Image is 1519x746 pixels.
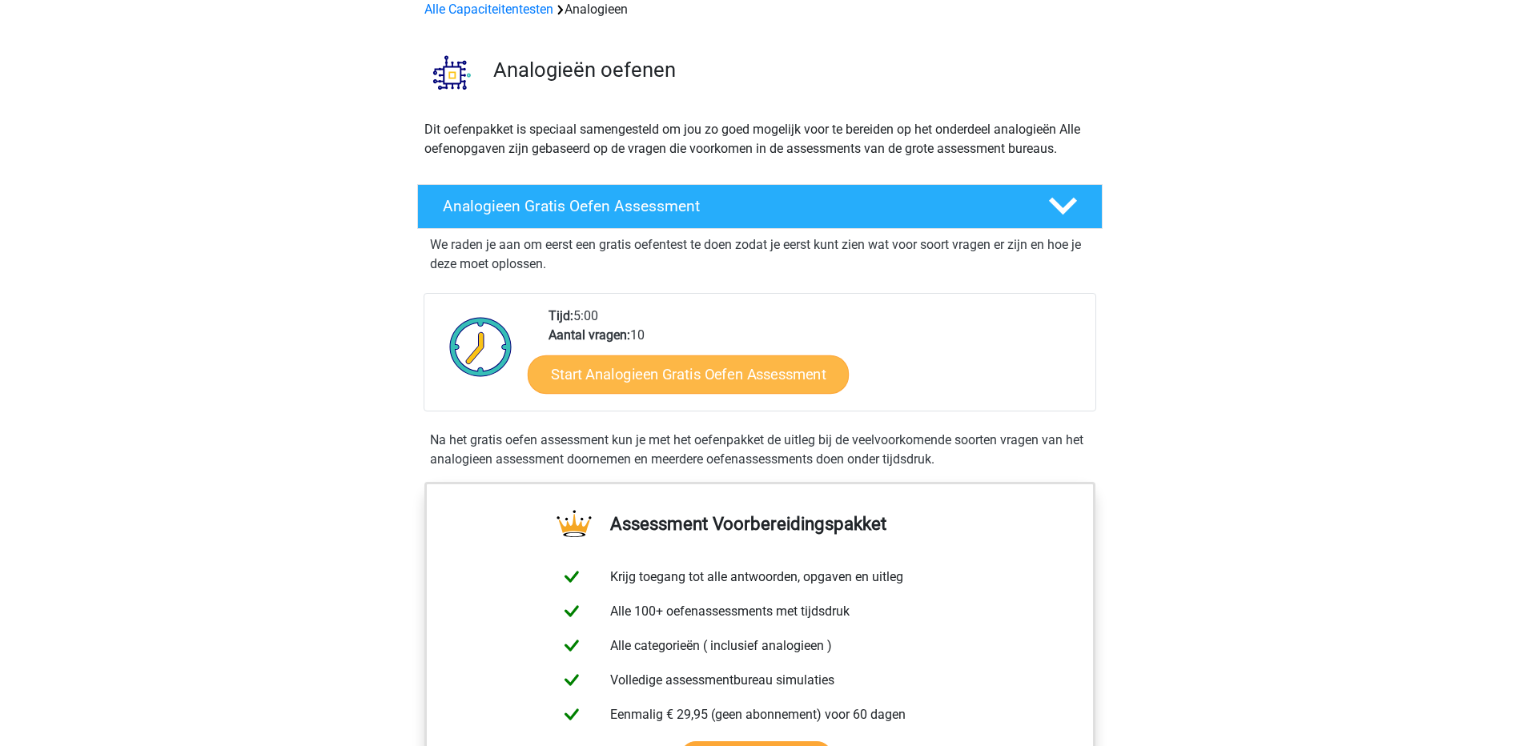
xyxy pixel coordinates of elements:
div: Na het gratis oefen assessment kun je met het oefenpakket de uitleg bij de veelvoorkomende soorte... [424,431,1096,469]
p: We raden je aan om eerst een gratis oefentest te doen zodat je eerst kunt zien wat voor soort vra... [430,235,1090,274]
a: Start Analogieen Gratis Oefen Assessment [528,355,849,393]
h4: Analogieen Gratis Oefen Assessment [443,197,1023,215]
img: Klok [440,307,521,387]
p: Dit oefenpakket is speciaal samengesteld om jou zo goed mogelijk voor te bereiden op het onderdee... [424,120,1095,158]
div: 5:00 10 [536,307,1095,411]
b: Aantal vragen: [549,327,630,343]
h3: Analogieën oefenen [493,58,1090,82]
b: Tijd: [549,308,573,323]
a: Alle Capaciteitentesten [424,2,553,17]
a: Analogieen Gratis Oefen Assessment [411,184,1109,229]
img: analogieen [418,38,486,106]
